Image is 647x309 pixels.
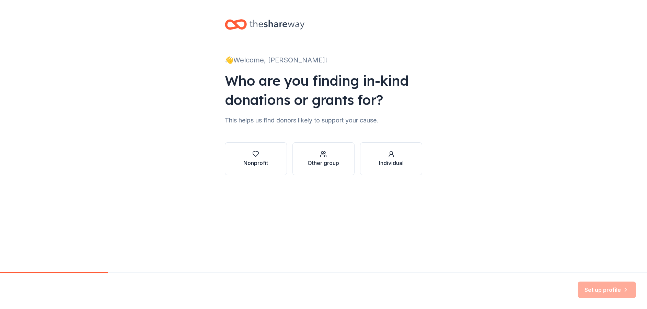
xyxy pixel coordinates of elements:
div: Nonprofit [243,159,268,167]
button: Nonprofit [225,142,287,175]
div: This helps us find donors likely to support your cause. [225,115,423,126]
div: Who are you finding in-kind donations or grants for? [225,71,423,109]
button: Individual [360,142,422,175]
div: 👋 Welcome, [PERSON_NAME]! [225,55,423,66]
button: Other group [292,142,355,175]
div: Individual [379,159,404,167]
div: Other group [308,159,339,167]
